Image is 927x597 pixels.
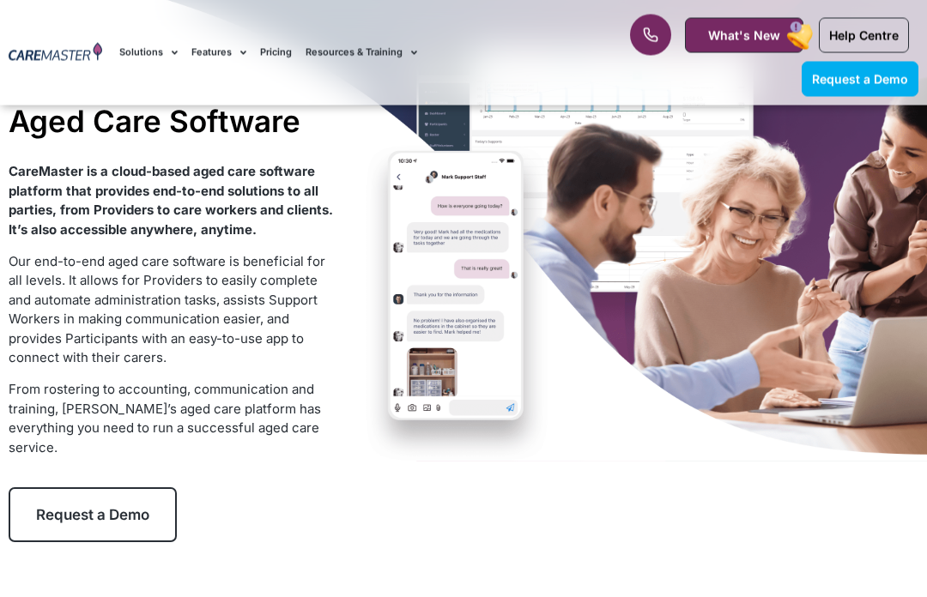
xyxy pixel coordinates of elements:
span: From rostering to accounting, communication and training, [PERSON_NAME]’s aged care platform has ... [9,382,321,456]
span: Our end-to-end aged care software is beneficial for all levels. It allows for Providers to easily... [9,254,325,367]
span: Help Centre [829,28,899,43]
a: Pricing [260,24,292,81]
a: Request a Demo [802,62,918,97]
a: Request a Demo [9,488,177,543]
span: Request a Demo [36,507,149,524]
a: Features [191,24,246,81]
strong: CareMaster is a cloud-based aged care software platform that provides end-to-end solutions to all... [9,164,333,238]
span: What's New [708,28,780,43]
a: What's New [685,18,803,53]
a: Resources & Training [306,24,417,81]
nav: Menu [119,24,591,81]
a: Help Centre [819,18,909,53]
span: Request a Demo [812,72,908,87]
img: CareMaster Logo [9,43,102,63]
h1: Aged Care Software [9,104,335,140]
a: Solutions [119,24,178,81]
